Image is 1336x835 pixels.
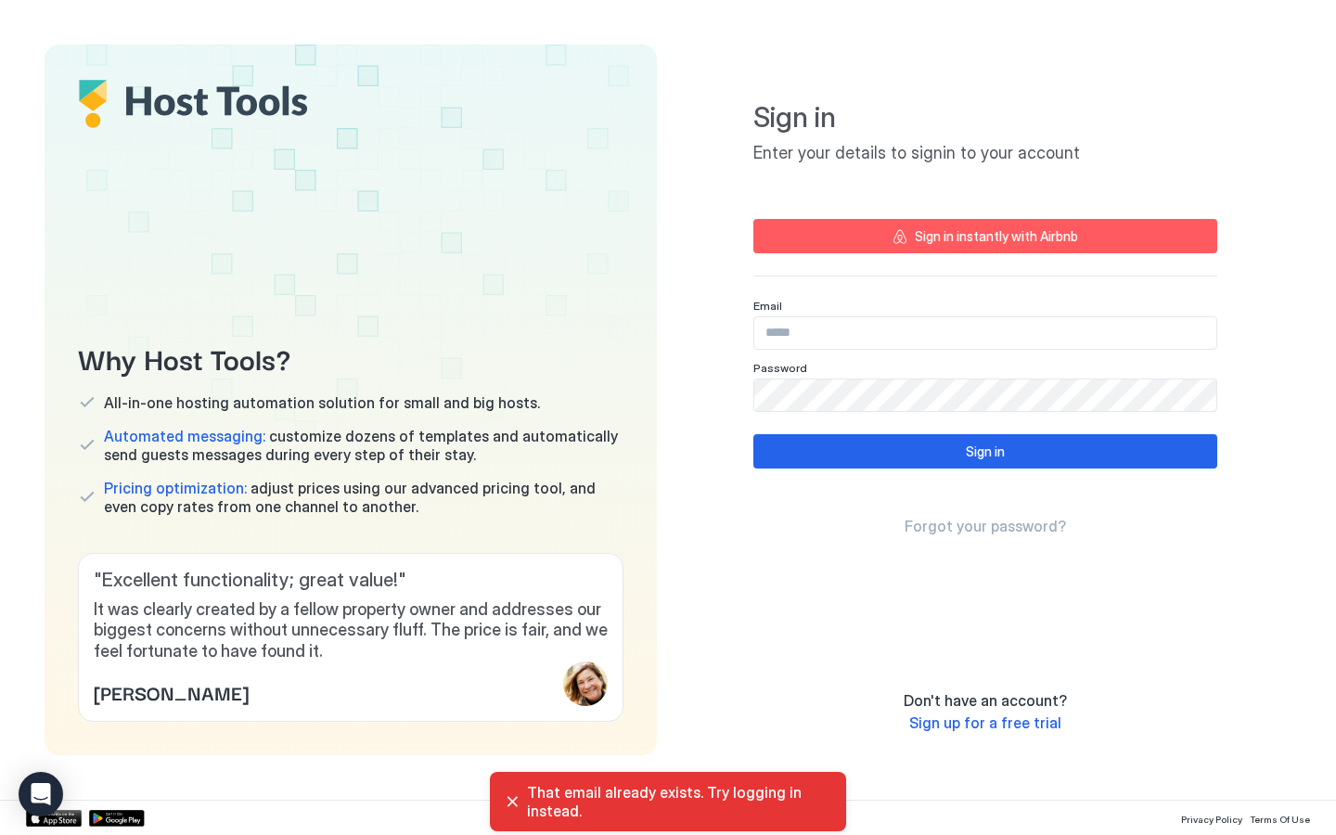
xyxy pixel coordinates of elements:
span: Forgot your password? [905,517,1066,535]
span: Automated messaging: [104,427,265,445]
input: Input Field [754,379,1216,411]
div: profile [563,662,608,706]
span: Sign in [753,100,1217,135]
span: Don't have an account? [904,691,1067,710]
span: Enter your details to signin to your account [753,143,1217,164]
span: Pricing optimization: [104,479,247,497]
div: Sign in [966,442,1005,461]
span: customize dozens of templates and automatically send guests messages during every step of their s... [104,427,623,464]
button: Sign in [753,434,1217,469]
a: Forgot your password? [905,517,1066,536]
span: That email already exists. Try logging in instead. [527,783,831,820]
span: It was clearly created by a fellow property owner and addresses our biggest concerns without unne... [94,599,608,662]
button: Sign in instantly with Airbnb [753,219,1217,253]
span: Email [753,299,782,313]
a: Sign up for a free trial [909,713,1061,733]
span: Why Host Tools? [78,337,623,379]
div: Sign in instantly with Airbnb [915,226,1078,246]
span: adjust prices using our advanced pricing tool, and even copy rates from one channel to another. [104,479,623,516]
span: Sign up for a free trial [909,713,1061,732]
span: All-in-one hosting automation solution for small and big hosts. [104,393,540,412]
span: Password [753,361,807,375]
span: [PERSON_NAME] [94,678,249,706]
div: Open Intercom Messenger [19,772,63,816]
span: " Excellent functionality; great value! " [94,569,608,592]
input: Input Field [754,317,1216,349]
